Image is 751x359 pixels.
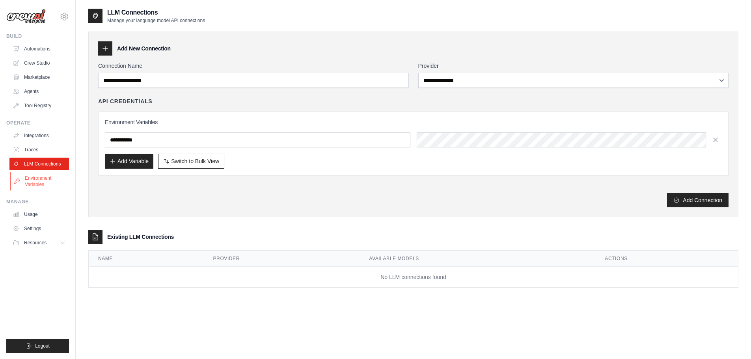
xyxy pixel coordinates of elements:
button: Add Variable [105,154,153,169]
button: Switch to Bulk View [158,154,224,169]
h2: LLM Connections [107,8,205,17]
a: Traces [9,143,69,156]
label: Connection Name [98,62,409,70]
a: Agents [9,85,69,98]
a: Usage [9,208,69,221]
a: Crew Studio [9,57,69,69]
th: Provider [204,251,360,267]
h3: Add New Connection [117,45,171,52]
h3: Existing LLM Connections [107,233,174,241]
p: Manage your language model API connections [107,17,205,24]
a: Settings [9,222,69,235]
a: Automations [9,43,69,55]
a: Marketplace [9,71,69,84]
span: Logout [35,343,50,349]
div: Build [6,33,69,39]
a: LLM Connections [9,158,69,170]
div: Operate [6,120,69,126]
h4: API Credentials [98,97,152,105]
button: Add Connection [667,193,729,207]
a: Environment Variables [10,172,70,191]
th: Available Models [360,251,595,267]
span: Switch to Bulk View [171,157,219,165]
a: Tool Registry [9,99,69,112]
a: Integrations [9,129,69,142]
button: Logout [6,339,69,353]
h3: Environment Variables [105,118,722,126]
span: Resources [24,240,47,246]
td: No LLM connections found [89,267,738,288]
th: Actions [595,251,738,267]
div: Manage [6,199,69,205]
label: Provider [418,62,729,70]
img: Logo [6,9,46,24]
th: Name [89,251,204,267]
button: Resources [9,236,69,249]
